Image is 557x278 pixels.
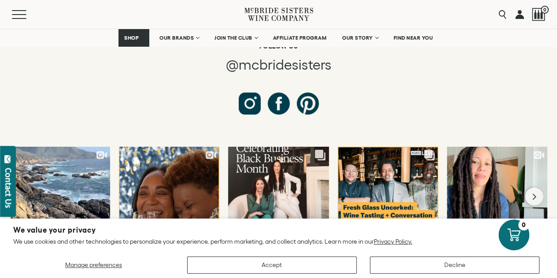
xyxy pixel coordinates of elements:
[124,35,139,41] span: SHOP
[226,57,332,72] span: @mcbridesisters
[374,238,412,245] a: Privacy Policy.
[13,226,544,234] h2: We value your privacy
[525,188,543,206] button: Next slide
[342,35,373,41] span: OUR STORY
[12,10,44,19] button: Mobile Menu Trigger
[394,35,433,41] span: FIND NEAR YOU
[388,29,439,47] a: FIND NEAR YOU
[10,147,110,246] a: We talk a lot about the coasts of California and New Zealand. It’s because th...
[119,147,219,246] a: On August 16, join us at KQED for Fresh Glass Uncorked, an evening of wine, c...
[118,29,149,47] a: SHOP
[159,35,194,41] span: OUR BRANDS
[65,261,122,268] span: Manage preferences
[4,168,13,208] div: Contact Us
[273,35,327,41] span: AFFILIATE PROGRAM
[267,29,332,47] a: AFFILIATE PROGRAM
[13,256,174,274] button: Manage preferences
[336,29,384,47] a: OUR STORY
[370,256,539,274] button: Decline
[447,147,547,246] a: It’s my birthday month, and I want to invite you to join our wine club family...
[154,29,204,47] a: OUR BRANDS
[209,29,263,47] a: JOIN THE CLUB
[338,147,438,246] a: The Fresh Glass Uncorked with @kqed lineup is set! Swipe ➡️to get a peek at s...
[228,147,328,246] a: Every August, we raise a glass for Black Business Month, but this year it hit...
[239,93,261,115] a: Follow us on Instagram
[214,35,252,41] span: JOIN THE CLUB
[13,237,544,245] p: We use cookies and other technologies to personalize your experience, perform marketing, and coll...
[187,256,357,274] button: Accept
[541,6,549,14] span: 0
[518,219,529,230] div: 0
